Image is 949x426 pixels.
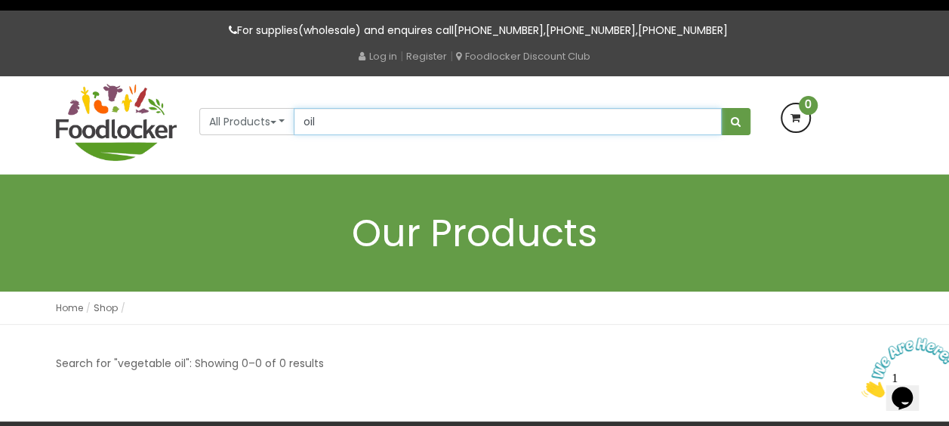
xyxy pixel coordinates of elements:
[799,96,818,115] span: 0
[94,301,118,314] a: Shop
[6,6,100,66] img: Chat attention grabber
[199,108,295,135] button: All Products
[6,6,12,19] span: 1
[56,212,894,254] h1: Our Products
[450,48,453,63] span: |
[454,23,544,38] a: [PHONE_NUMBER]
[359,49,397,63] a: Log in
[855,332,949,403] iframe: chat widget
[546,23,636,38] a: [PHONE_NUMBER]
[56,301,83,314] a: Home
[406,49,447,63] a: Register
[456,49,590,63] a: Foodlocker Discount Club
[638,23,728,38] a: [PHONE_NUMBER]
[56,355,324,372] p: Search for "vegetable oil": Showing 0–0 of 0 results
[294,108,721,135] input: Search our variety of products
[56,84,177,161] img: FoodLocker
[400,48,403,63] span: |
[56,22,894,39] p: For supplies(wholesale) and enquires call , ,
